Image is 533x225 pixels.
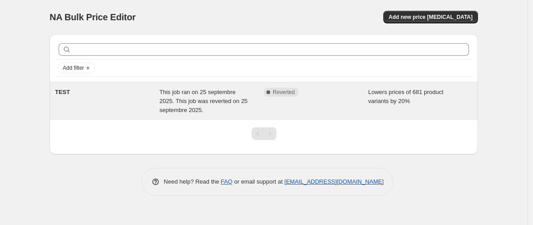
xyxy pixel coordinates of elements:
span: Add new price [MEDICAL_DATA] [389,13,473,21]
span: NA Bulk Price Editor [50,12,136,22]
span: or email support at [233,178,285,185]
span: TEST [55,89,70,95]
a: [EMAIL_ADDRESS][DOMAIN_NAME] [285,178,384,185]
span: Lowers prices of 681 product variants by 20% [368,89,444,104]
span: This job ran on 25 septembre 2025. This job was reverted on 25 septembre 2025. [160,89,248,113]
nav: Pagination [252,127,276,140]
button: Add filter [59,63,95,73]
span: Need help? Read the [164,178,221,185]
a: FAQ [221,178,233,185]
span: Add filter [63,64,84,72]
button: Add new price [MEDICAL_DATA] [383,11,478,23]
span: Reverted [273,89,295,96]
